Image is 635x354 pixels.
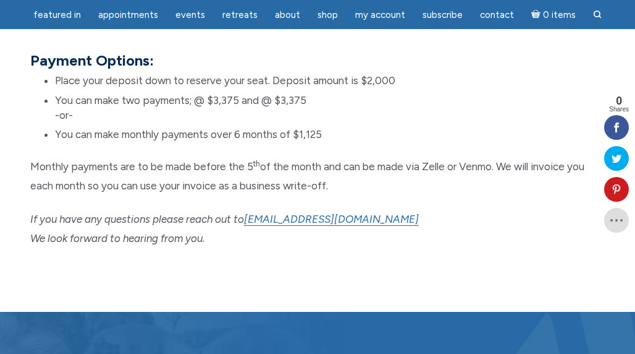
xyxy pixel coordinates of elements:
[275,9,300,20] span: About
[355,9,405,20] span: My Account
[253,159,260,168] sup: th
[30,232,205,244] em: We look forward to hearing from you.
[415,3,470,27] a: Subscribe
[168,3,212,27] a: Events
[609,106,629,113] span: Shares
[30,213,419,225] em: If you have any questions please reach out to
[175,9,205,20] span: Events
[267,3,308,27] a: About
[55,127,605,142] li: You can make monthly payments over 6 months of $1,125
[480,9,514,20] span: Contact
[26,3,88,27] a: featured in
[609,95,629,106] span: 0
[531,9,543,20] i: Cart
[91,3,166,27] a: Appointments
[244,213,419,226] a: [EMAIL_ADDRESS][DOMAIN_NAME]
[524,2,583,27] a: Cart0 items
[215,3,265,27] a: Retreats
[55,74,605,88] li: Place your deposit down to reserve your seat. Deposit amount is $2,000
[423,9,463,20] span: Subscribe
[30,51,154,69] strong: Payment Options:
[55,93,605,123] li: You can make two payments; @ $3,375 and @ $3,375 -or-
[33,9,81,20] span: featured in
[473,3,521,27] a: Contact
[310,3,345,27] a: Shop
[222,9,258,20] span: Retreats
[543,11,576,20] span: 0 items
[348,3,413,27] a: My Account
[317,9,338,20] span: Shop
[30,157,605,195] p: Monthly payments are to be made before the 5 of the month and can be made via Zelle or Venmo. We ...
[98,9,158,20] span: Appointments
